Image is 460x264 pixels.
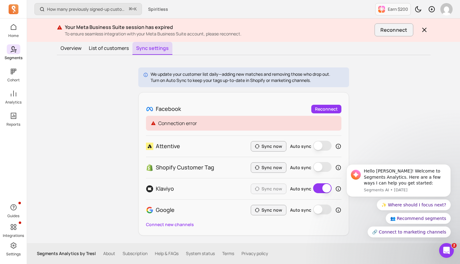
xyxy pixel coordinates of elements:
button: List of customers [85,42,132,54]
button: Sync now [251,184,286,194]
img: Google [146,206,153,214]
a: Privacy policy [242,250,268,257]
p: Facebook [156,105,181,113]
img: Klaviyo [146,185,153,193]
p: Cohort [7,78,20,83]
a: System status [186,250,215,257]
p: Settings [6,252,21,257]
p: Google [156,206,175,214]
p: Connection error [158,120,197,127]
p: Analytics [5,100,22,105]
p: How many previously signed-up customers placed their first order this period? [47,6,127,12]
img: Shopify_Customer_Tag [146,164,153,171]
iframe: Intercom live chat [439,243,454,258]
button: Reconnect [375,23,413,36]
p: Klaviyo [156,185,174,193]
p: Shopify Customer Tag [156,163,214,172]
button: How many previously signed-up customers placed their first order this period?⌘+K [34,3,142,15]
button: Earn $200 [375,3,411,15]
label: Auto sync [290,164,311,171]
a: Help & FAQs [155,250,179,257]
p: Integrations [3,233,24,238]
label: Auto sync [290,143,311,149]
iframe: Intercom notifications message [337,159,460,241]
button: Overview [57,42,85,54]
span: Spiritless [148,6,168,12]
p: Home [8,33,19,38]
span: 2 [452,243,457,248]
p: Your Meta Business Suite session has expired [65,23,372,31]
button: Sync now [251,141,286,152]
button: Toggle dark mode [412,3,424,15]
button: Spiritless [144,4,172,15]
label: Auto sync [290,186,311,192]
p: Turn on Auto Sync to keep your tags up-to-date in Shopify or marketing channels. [151,77,330,83]
a: Terms [222,250,234,257]
button: Guides [7,201,20,220]
button: Connect new channels [146,221,194,228]
label: Auto sync [290,207,311,213]
a: Reconnect [311,105,341,113]
button: Sync settings [132,42,172,55]
span: + [129,6,137,12]
a: About [103,250,115,257]
p: Attentive [156,142,180,150]
p: Earn $200 [388,6,408,12]
p: Guides [7,213,19,218]
img: Attentive [146,143,153,150]
img: Facebook [146,105,153,113]
p: Segments Analytics by Tresl [37,250,96,257]
a: Subscription [123,250,147,257]
p: Reports [6,122,20,127]
p: To ensure seamless integration with your Meta Business Suite account, please reconnect. [65,31,372,37]
button: Sync now [251,205,286,215]
button: Sync now [251,162,286,173]
p: We update your customer list daily—adding new matches and removing those who drop out. [151,71,330,77]
kbd: ⌘ [129,6,132,13]
p: Segments [5,55,22,60]
kbd: K [134,7,137,12]
img: avatar [440,3,453,15]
